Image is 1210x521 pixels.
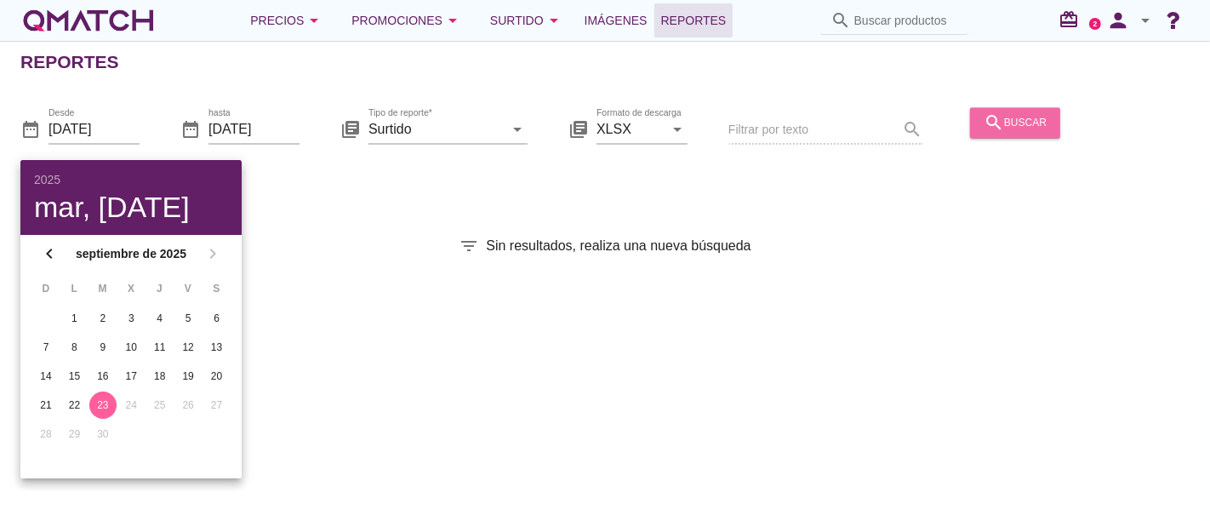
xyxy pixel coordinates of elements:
div: Precios [250,10,324,31]
div: mar, [DATE] [34,192,228,221]
div: 2025 [34,174,228,186]
div: 19 [174,369,202,384]
div: 5 [174,311,202,326]
button: 19 [174,363,202,390]
input: hasta [208,116,300,143]
button: Promociones [338,3,477,37]
div: 13 [203,340,231,355]
div: 14 [32,369,60,384]
button: 1 [60,305,88,332]
span: Imágenes [585,10,648,31]
div: 23 [89,398,117,413]
i: arrow_drop_down [507,119,528,140]
div: 15 [60,369,88,384]
th: S [203,274,230,303]
button: Precios [237,3,338,37]
button: 6 [203,305,231,332]
div: buscar [984,112,1047,133]
text: 2 [1093,20,1098,27]
div: 21 [32,398,60,413]
div: 20 [203,369,231,384]
div: 8 [60,340,88,355]
input: Formato de descarga [596,116,664,143]
button: 23 [89,392,117,419]
button: 22 [60,392,88,419]
a: Reportes [654,3,733,37]
div: 3 [117,311,145,326]
th: D [32,274,59,303]
button: 5 [174,305,202,332]
th: V [174,274,201,303]
i: arrow_drop_down [304,10,324,31]
a: Imágenes [578,3,654,37]
button: 18 [146,363,174,390]
button: 15 [60,363,88,390]
i: library_books [568,119,589,140]
div: 17 [117,369,145,384]
input: Desde [49,116,140,143]
div: 1 [60,311,88,326]
i: library_books [340,119,361,140]
button: 3 [117,305,145,332]
button: 2 [89,305,117,332]
th: M [89,274,116,303]
div: 4 [146,311,174,326]
i: filter_list [459,236,479,256]
th: L [60,274,87,303]
input: Tipo de reporte* [368,116,504,143]
button: 13 [203,334,231,361]
i: arrow_drop_down [544,10,564,31]
button: 9 [89,334,117,361]
i: chevron_left [39,243,60,264]
button: 12 [174,334,202,361]
button: 11 [146,334,174,361]
i: arrow_drop_down [1135,10,1156,31]
div: 22 [60,398,88,413]
div: 7 [32,340,60,355]
span: Sin resultados, realiza una nueva búsqueda [486,236,751,256]
i: person [1101,9,1135,32]
button: 21 [32,392,60,419]
a: white-qmatch-logo [20,3,157,37]
div: 11 [146,340,174,355]
button: 4 [146,305,174,332]
div: Promociones [351,10,463,31]
button: Surtido [477,3,578,37]
div: 6 [203,311,231,326]
div: 9 [89,340,117,355]
button: buscar [970,107,1060,138]
button: 10 [117,334,145,361]
input: Buscar productos [854,7,958,34]
i: search [830,10,851,31]
button: 17 [117,363,145,390]
div: 2 [89,311,117,326]
h2: Reportes [20,49,119,76]
i: redeem [1059,9,1086,30]
button: 7 [32,334,60,361]
i: date_range [180,119,201,140]
span: Reportes [661,10,727,31]
strong: septiembre de 2025 [65,245,197,263]
button: 16 [89,363,117,390]
div: 10 [117,340,145,355]
th: X [117,274,144,303]
button: 8 [60,334,88,361]
button: 14 [32,363,60,390]
div: 12 [174,340,202,355]
i: search [984,112,1004,133]
i: arrow_drop_down [667,119,688,140]
div: 16 [89,369,117,384]
th: J [146,274,173,303]
i: arrow_drop_down [442,10,463,31]
div: 18 [146,369,174,384]
button: 20 [203,363,231,390]
a: 2 [1089,18,1101,30]
i: date_range [20,119,41,140]
div: Surtido [490,10,564,31]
